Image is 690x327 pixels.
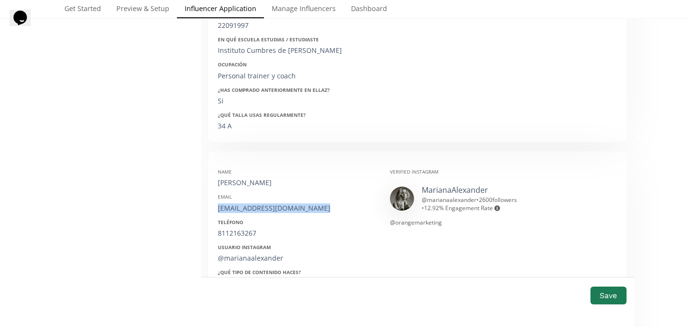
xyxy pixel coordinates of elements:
div: @ marianaalexander • • [422,196,548,212]
div: Email [218,193,376,200]
button: Save [590,287,626,304]
strong: Ocupación [218,61,247,68]
strong: ¿Qué tipo de contenido haces? [218,269,301,276]
strong: ¿Has comprado anteriormente en ellaz? [218,87,330,93]
strong: ¿Qué talla usas regularmente? [218,112,306,118]
div: Si [218,96,376,106]
span: 2600 followers [479,196,517,204]
span: 12.92 % Engagement Rate [424,204,500,212]
div: Name [218,168,376,175]
strong: Usuario Instagram [218,244,271,251]
div: Verified Instagram [390,168,548,175]
a: MarianaAlexander [422,185,488,195]
img: 534383914_18524316358022779_408188021542139372_n.jpg [390,187,414,211]
strong: En qué escuela estudias / estudiaste [218,36,319,43]
iframe: chat widget [10,10,40,38]
div: Instituto Cumbres de [PERSON_NAME] [218,46,376,55]
div: @marianaalexander [218,253,376,263]
div: @orangemarketing [390,218,548,226]
div: [EMAIL_ADDRESS][DOMAIN_NAME] [218,203,376,213]
div: [PERSON_NAME] [218,178,376,188]
div: Personal trainer y coach [218,71,376,81]
div: 22091997 [218,21,376,30]
strong: Teléfono [218,219,243,226]
div: 8112163267 [218,228,376,238]
div: 34 A [218,121,376,131]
